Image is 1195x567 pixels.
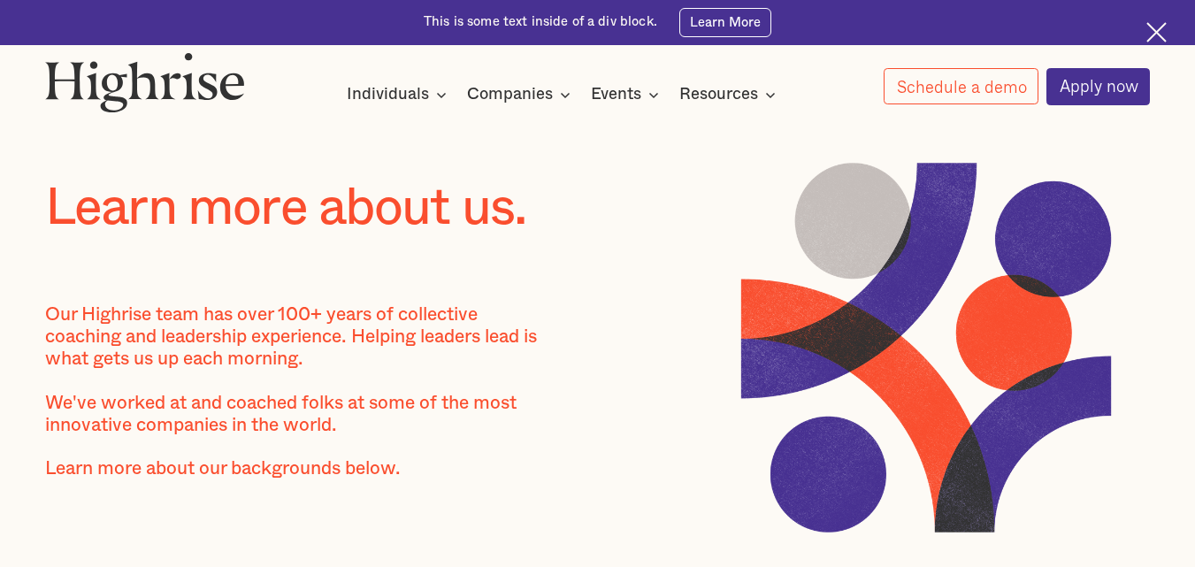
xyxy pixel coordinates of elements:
[884,68,1039,104] a: Schedule a demo
[591,84,664,105] div: Events
[347,84,452,105] div: Individuals
[45,304,554,502] div: Our Highrise team has over 100+ years of collective coaching and leadership experience. Helping l...
[679,84,758,105] div: Resources
[1146,22,1167,42] img: Cross icon
[467,84,576,105] div: Companies
[679,8,771,37] a: Learn More
[424,13,657,31] div: This is some text inside of a div block.
[45,180,598,237] h1: Learn more about us.
[347,84,429,105] div: Individuals
[1046,68,1151,105] a: Apply now
[679,84,781,105] div: Resources
[467,84,553,105] div: Companies
[45,52,245,112] img: Highrise logo
[591,84,641,105] div: Events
